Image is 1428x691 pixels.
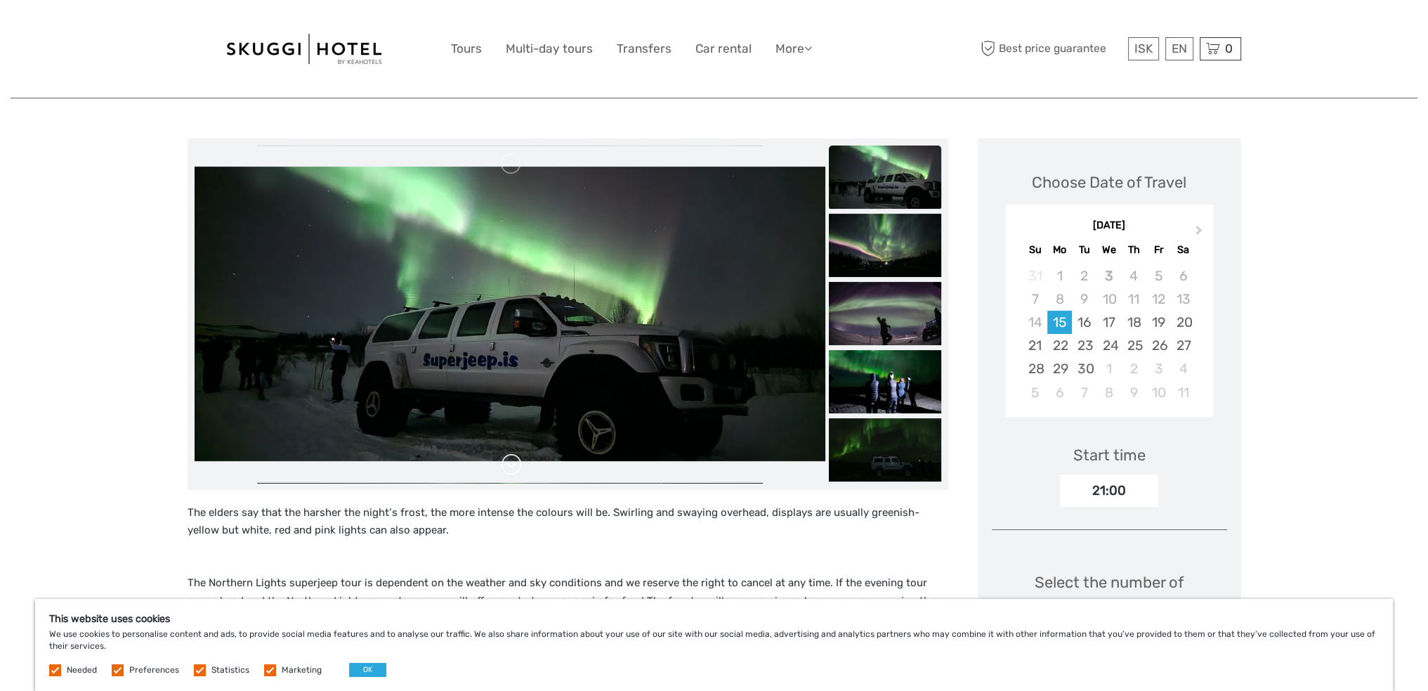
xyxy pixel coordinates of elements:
[1047,334,1072,357] div: Choose Monday, September 22nd, 2025
[1060,474,1158,507] div: 21:00
[1146,311,1171,334] div: Choose Friday, September 19th, 2025
[1072,240,1096,259] div: Tu
[1096,334,1121,357] div: Choose Wednesday, September 24th, 2025
[1122,288,1146,311] div: Not available Thursday, September 11th, 2025
[1023,240,1047,259] div: Su
[1047,311,1072,334] div: Choose Monday, September 15th, 2025
[211,664,249,676] label: Statistics
[1171,240,1196,259] div: Sa
[451,39,482,59] a: Tours
[1023,334,1047,357] div: Choose Sunday, September 21st, 2025
[1146,381,1171,404] div: Choose Friday, October 10th, 2025
[162,22,178,39] button: Open LiveChat chat widget
[978,37,1125,60] span: Best price guarantee
[1073,444,1146,466] div: Start time
[506,39,593,59] a: Multi-day tours
[1023,357,1047,380] div: Choose Sunday, September 28th, 2025
[1171,334,1196,357] div: Choose Saturday, September 27th, 2025
[829,350,941,413] img: fd481c48d3c44d6393aa84a2c62ac551_slider_thumbnail.jpeg
[1047,357,1072,380] div: Choose Monday, September 29th, 2025
[1072,357,1096,380] div: Choose Tuesday, September 30th, 2025
[1122,381,1146,404] div: Choose Thursday, October 9th, 2025
[1146,288,1171,311] div: Not available Friday, September 12th, 2025
[695,39,752,59] a: Car rental
[1023,288,1047,311] div: Not available Sunday, September 7th, 2025
[1010,264,1208,404] div: month 2025-09
[1096,288,1121,311] div: Not available Wednesday, September 10th, 2025
[1146,357,1171,380] div: Choose Friday, October 3rd, 2025
[1096,240,1121,259] div: We
[49,613,1379,625] h5: This website uses cookies
[1023,311,1047,334] div: Not available Sunday, September 14th, 2025
[1072,264,1096,288] div: Not available Tuesday, September 2nd, 2025
[1171,381,1196,404] div: Choose Saturday, October 11th, 2025
[129,664,179,676] label: Preferences
[1171,357,1196,380] div: Choose Saturday, October 4th, 2025
[1223,41,1235,56] span: 0
[35,599,1393,691] div: We use cookies to personalise content and ads, to provide social media features and to analyse ou...
[1122,264,1146,288] div: Not available Thursday, September 4th, 2025
[829,282,941,345] img: 5fbbd7aed5a74b0ca8e24c2910080f3b_slider_thumbnail.jpeg
[1072,288,1096,311] div: Not available Tuesday, September 9th, 2025
[1096,264,1121,288] div: Not available Wednesday, September 3rd, 2025
[1023,264,1047,288] div: Not available Sunday, August 31st, 2025
[20,25,159,36] p: We're away right now. Please check back later!
[1146,334,1171,357] div: Choose Friday, September 26th, 2025
[188,504,948,558] p: The elders say that the harsher the night‘s frost, the more intense the colours will be. Swirling...
[1122,311,1146,334] div: Choose Thursday, September 18th, 2025
[1072,334,1096,357] div: Choose Tuesday, September 23rd, 2025
[227,34,381,64] img: 99-664e38a9-d6be-41bb-8ec6-841708cbc997_logo_big.jpg
[1171,311,1196,334] div: Choose Saturday, September 20th, 2025
[1122,357,1146,380] div: Choose Thursday, October 2nd, 2025
[1146,240,1171,259] div: Fr
[775,39,812,59] a: More
[1023,381,1047,404] div: Choose Sunday, October 5th, 2025
[1171,264,1196,288] div: Not available Saturday, September 6th, 2025
[188,574,948,646] p: The Northern Lights superjeep tour is dependent on the weather and sky conditions and we reserve ...
[1006,219,1213,233] div: [DATE]
[1096,311,1121,334] div: Choose Wednesday, September 17th, 2025
[1171,288,1196,311] div: Not available Saturday, September 13th, 2025
[67,664,97,676] label: Needed
[1189,222,1212,245] button: Next Month
[1122,334,1146,357] div: Choose Thursday, September 25th, 2025
[1047,288,1072,311] div: Not available Monday, September 8th, 2025
[1072,311,1096,334] div: Choose Tuesday, September 16th, 2025
[1096,357,1121,380] div: Choose Wednesday, October 1st, 2025
[829,146,941,209] img: c5ee916af8114c9491d2860862d4b955_slider_thumbnail.jpeg
[1047,240,1072,259] div: Mo
[1047,264,1072,288] div: Not available Monday, September 1st, 2025
[617,39,672,59] a: Transfers
[992,571,1227,635] div: Select the number of participants
[1032,172,1186,193] div: Choose Date of Travel
[829,418,941,482] img: d01b6d2e87314fe99675ff7f57187901_slider_thumbnail.jpeg
[349,663,386,677] button: OK
[1096,381,1121,404] div: Choose Wednesday, October 8th, 2025
[1146,264,1171,288] div: Not available Friday, September 5th, 2025
[195,167,825,462] img: c5ee916af8114c9491d2860862d4b955_main_slider.jpeg
[1072,381,1096,404] div: Choose Tuesday, October 7th, 2025
[829,214,941,277] img: e097dcb2fee6491e84c397cf3870e005_slider_thumbnail.jpeg
[282,664,322,676] label: Marketing
[1122,240,1146,259] div: Th
[1165,37,1193,60] div: EN
[1134,41,1153,56] span: ISK
[1047,381,1072,404] div: Choose Monday, October 6th, 2025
